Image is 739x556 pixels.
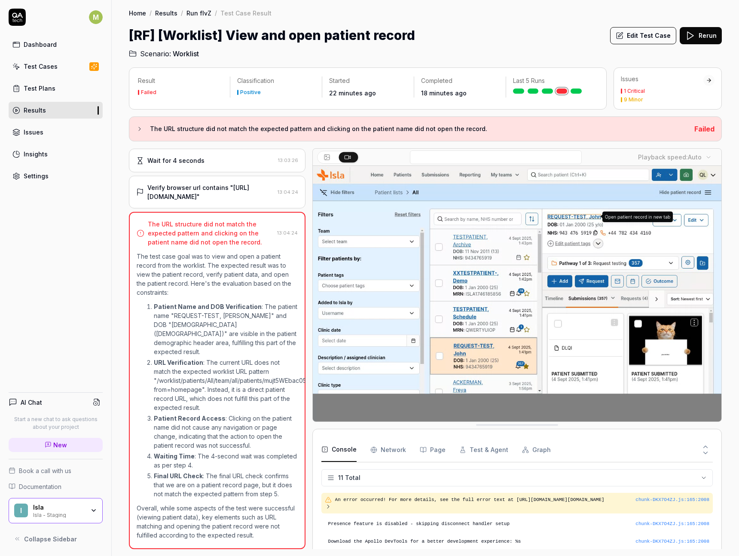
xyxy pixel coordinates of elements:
[9,102,103,119] a: Results
[24,171,49,180] div: Settings
[9,415,103,431] p: Start a new chat to ask questions about your project
[147,156,205,165] div: Wait for 4 seconds
[138,76,223,85] p: Result
[610,27,676,44] button: Edit Test Case
[621,75,703,83] div: Issues
[277,230,298,236] time: 13:04:24
[129,49,199,59] a: Scenario:Worklist
[24,40,57,49] div: Dashboard
[635,520,709,528] div: chunk-DKX7O4ZJ.js : 165 : 2008
[154,452,298,470] p: : The 4-second wait was completed as per step 4.
[635,496,709,504] button: chunk-DKX7O4ZJ.js:165:2008
[141,90,156,95] div: Failed
[33,504,85,511] div: Isla
[220,9,272,17] div: Test Case Result
[680,27,722,44] button: Rerun
[19,482,61,491] span: Documentation
[173,49,199,59] span: Worklist
[278,157,298,163] time: 13:03:26
[154,452,195,460] strong: Waiting Time
[148,220,274,247] div: The URL structure did not match the expected pattern and clicking on the patient name did not ope...
[138,49,171,59] span: Scenario:
[459,438,508,462] button: Test & Agent
[237,76,315,85] p: Classification
[154,359,203,366] strong: URL Verification
[154,414,298,450] p: : Clicking on the patient name did not cause any navigation or page change, indicating that the a...
[513,76,591,85] p: Last 5 Runs
[154,303,262,310] strong: Patient Name and DOB Verification
[137,252,298,297] p: The test case goal was to view and open a patient record from the worklist. The expected result w...
[9,482,103,491] a: Documentation
[14,504,28,517] span: I
[370,438,406,462] button: Network
[328,520,709,528] pre: Presence feature is disabled - skipping disconnect handler setup
[24,128,43,137] div: Issues
[154,472,203,480] strong: Final URL Check
[9,80,103,97] a: Test Plans
[150,9,152,17] div: /
[9,466,103,475] a: Book a call with us
[33,511,85,518] div: Isla - Staging
[624,89,645,94] div: 1 Critical
[240,90,261,95] div: Positive
[19,466,71,475] span: Book a call with us
[335,496,636,504] pre: An error occurred! For more details, see the full error text at [URL][DOMAIN_NAME][DOMAIN_NAME]
[155,9,177,17] a: Results
[9,438,103,452] a: New
[635,496,709,504] div: chunk-DKX7O4ZJ.js : 165 : 2008
[624,97,643,102] div: 9 Minor
[635,538,709,545] button: chunk-DKX7O4ZJ.js:165:2008
[24,106,46,115] div: Results
[638,153,702,162] div: Playback speed:
[154,471,298,498] p: : The final URL check confirms that we are on a patient record page, but it does not match the ex...
[24,150,48,159] div: Insights
[181,9,183,17] div: /
[9,530,103,547] button: Collapse Sidebar
[129,26,415,45] h1: [RF] [Worklist] View and open patient record
[24,535,77,544] span: Collapse Sidebar
[89,10,103,24] span: M
[154,302,298,356] p: : The patient name "REQUEST-TEST, [PERSON_NAME]" and DOB "[DEMOGRAPHIC_DATA] ([DEMOGRAPHIC_DATA])...
[154,358,298,412] p: : The current URL does not match the expected worklist URL pattern "/worklist/patients/All/team/a...
[421,89,467,97] time: 18 minutes ago
[9,36,103,53] a: Dashboard
[215,9,217,17] div: /
[522,438,551,462] button: Graph
[24,84,55,93] div: Test Plans
[53,440,67,449] span: New
[694,125,715,133] span: Failed
[21,398,42,407] h4: AI Chat
[321,438,357,462] button: Console
[329,89,376,97] time: 22 minutes ago
[9,168,103,184] a: Settings
[9,58,103,75] a: Test Cases
[136,124,687,134] button: The URL structure did not match the expected pattern and clicking on the patient name did not ope...
[89,9,103,26] button: M
[150,124,687,134] h3: The URL structure did not match the expected pattern and clicking on the patient name did not ope...
[328,538,709,545] pre: Download the Apollo DevTools for a better development experience: %s
[147,183,274,201] div: Verify browser url contains "[URL][DOMAIN_NAME]"
[329,76,407,85] p: Started
[421,76,499,85] p: Completed
[635,538,709,545] div: chunk-DKX7O4ZJ.js : 165 : 2008
[420,438,446,462] button: Page
[9,498,103,524] button: IIslaIsla - Staging
[186,9,211,17] a: Run fIvZ
[278,189,298,195] time: 13:04:24
[154,415,226,422] strong: Patient Record Access
[129,9,146,17] a: Home
[9,146,103,162] a: Insights
[635,520,709,528] button: chunk-DKX7O4ZJ.js:165:2008
[9,124,103,141] a: Issues
[24,62,58,71] div: Test Cases
[137,504,298,540] p: Overall, while some aspects of the test were successful (viewing patient data), key elements such...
